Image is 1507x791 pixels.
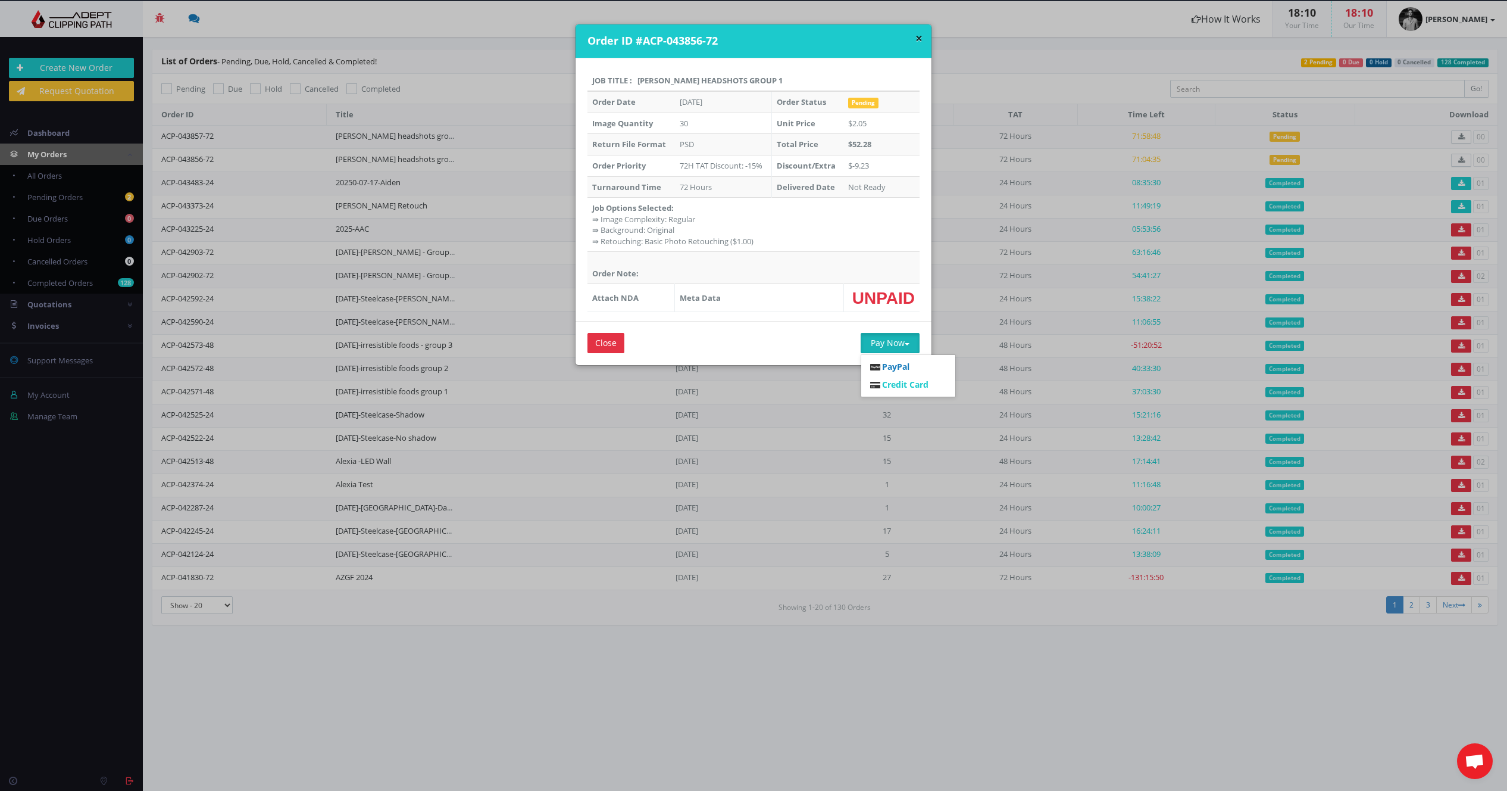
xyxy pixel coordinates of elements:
[777,160,836,171] strong: Discount/Extra
[587,70,920,92] th: Job Title : [PERSON_NAME] headshots group 1
[592,292,639,303] strong: Attach NDA
[680,292,721,303] strong: Meta Data
[915,32,923,45] button: ×
[675,155,772,176] td: 72H TAT Discount: -15%
[675,134,772,155] td: PSD
[777,118,815,129] strong: Unit Price
[777,182,835,192] strong: Delivered Date
[861,333,920,353] button: Pay Now
[587,33,923,49] h4: Order ID #ACP-043856-72
[843,176,920,198] td: Not Ready
[592,118,653,129] strong: Image Quantity
[843,113,920,134] td: $2.05
[675,176,772,198] td: 72 Hours
[852,289,915,307] span: UNPAID
[882,379,928,390] span: Credit Card
[777,139,818,150] strong: Total Price
[587,198,920,252] td: ⇛ Image Complexity: Regular ⇛ Background: Original ⇛ Retouching: Basic Photo Retouching ($1.00)
[680,118,688,129] span: 30
[592,182,661,192] strong: Turnaround Time
[861,358,955,376] a: PayPal
[848,139,871,150] strong: $52.28
[1457,743,1493,779] div: Open chat
[882,361,909,372] span: PayPal
[592,96,636,107] strong: Order Date
[587,333,624,353] input: Close
[848,98,878,108] span: Pending
[592,203,674,213] strong: Job Options Selected:
[861,376,955,394] a: Credit Card
[592,139,666,150] strong: Return File Format
[675,91,772,113] td: [DATE]
[843,155,920,176] td: $-9.23
[592,268,639,279] strong: Order Note:
[777,96,826,107] strong: Order Status
[592,160,646,171] strong: Order Priority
